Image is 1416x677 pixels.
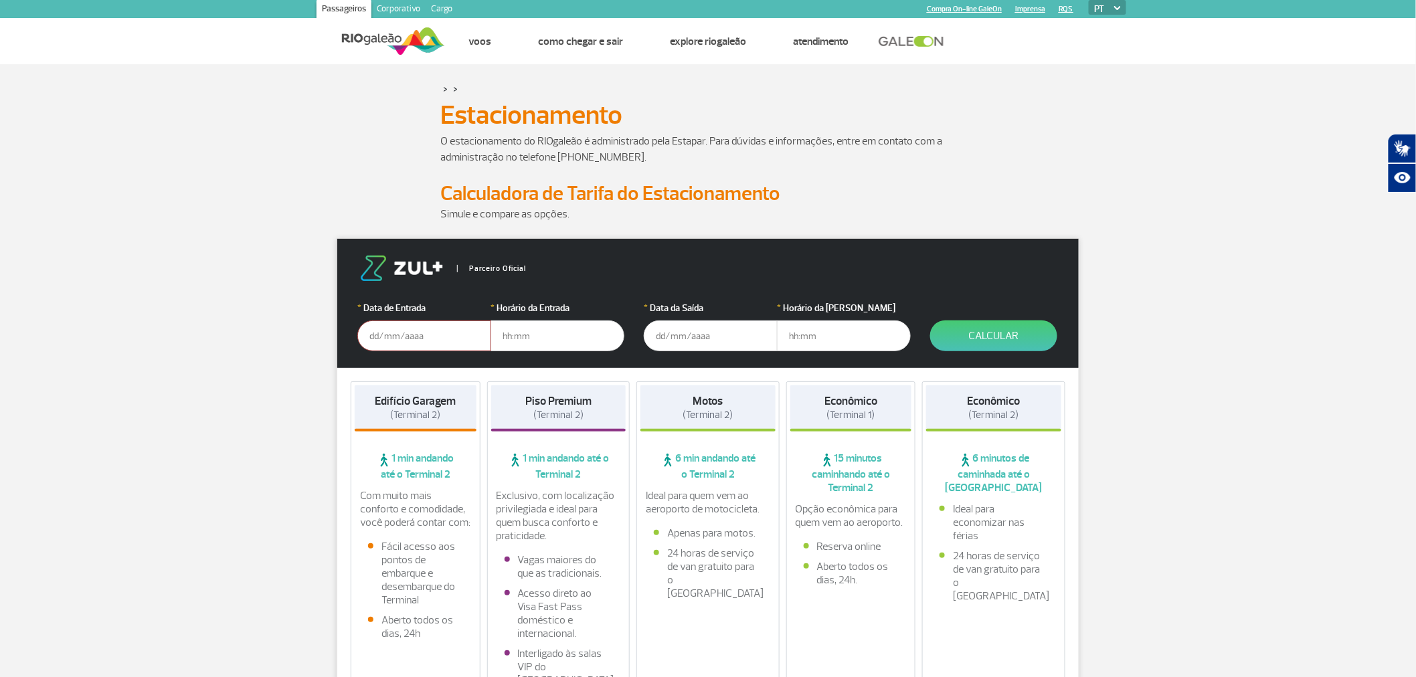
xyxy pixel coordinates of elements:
span: 1 min andando até o Terminal 2 [355,452,476,481]
span: Parceiro Oficial [457,265,526,272]
button: Calcular [930,320,1057,351]
span: (Terminal 2) [683,409,733,421]
li: 24 horas de serviço de van gratuito para o [GEOGRAPHIC_DATA] [940,549,1048,603]
strong: Motos [693,394,723,408]
input: dd/mm/aaaa [357,320,491,351]
li: Reserva online [804,540,899,553]
button: Abrir recursos assistivos. [1388,163,1416,193]
li: Aberto todos os dias, 24h. [804,560,899,587]
input: dd/mm/aaaa [644,320,778,351]
h2: Calculadora de Tarifa do Estacionamento [440,181,976,206]
input: hh:mm [491,320,624,351]
span: (Terminal 2) [969,409,1019,421]
strong: Piso Premium [525,394,592,408]
p: Exclusivo, com localização privilegiada e ideal para quem busca conforto e praticidade. [497,489,621,543]
button: Abrir tradutor de língua de sinais. [1388,134,1416,163]
span: 6 minutos de caminhada até o [GEOGRAPHIC_DATA] [926,452,1061,494]
a: Imprensa [1015,5,1045,13]
label: Horário da Entrada [491,301,624,315]
a: > [453,81,458,96]
span: 15 minutos caminhando até o Terminal 2 [790,452,912,494]
a: Atendimento [793,35,849,48]
a: Como chegar e sair [538,35,623,48]
a: > [443,81,448,96]
span: (Terminal 2) [533,409,584,421]
p: Simule e compare as opções. [440,206,976,222]
span: (Terminal 1) [827,409,875,421]
span: 6 min andando até o Terminal 2 [640,452,776,481]
h1: Estacionamento [440,104,976,126]
img: logo-zul.png [357,256,446,281]
a: RQS [1059,5,1073,13]
p: Com muito mais conforto e comodidade, você poderá contar com: [360,489,471,529]
span: 1 min andando até o Terminal 2 [491,452,626,481]
label: Data de Entrada [357,301,491,315]
a: Explore RIOgaleão [670,35,746,48]
strong: Econômico [968,394,1021,408]
li: Fácil acesso aos pontos de embarque e desembarque do Terminal [368,540,463,607]
input: hh:mm [777,320,911,351]
strong: Econômico [824,394,877,408]
div: Plugin de acessibilidade da Hand Talk. [1388,134,1416,193]
p: Ideal para quem vem ao aeroporto de motocicleta. [646,489,770,516]
li: Vagas maiores do que as tradicionais. [505,553,613,580]
span: (Terminal 2) [390,409,440,421]
a: Compra On-line GaleOn [927,5,1002,13]
li: Apenas para motos. [654,526,762,540]
label: Horário da [PERSON_NAME] [777,301,911,315]
strong: Edifício Garagem [375,394,456,408]
p: Opção econômica para quem vem ao aeroporto. [796,502,907,529]
li: Ideal para economizar nas férias [940,502,1048,543]
p: O estacionamento do RIOgaleão é administrado pela Estapar. Para dúvidas e informações, entre em c... [440,133,976,165]
li: Acesso direto ao Visa Fast Pass doméstico e internacional. [505,587,613,640]
a: Voos [468,35,491,48]
label: Data da Saída [644,301,778,315]
li: Aberto todos os dias, 24h [368,613,463,640]
li: 24 horas de serviço de van gratuito para o [GEOGRAPHIC_DATA] [654,547,762,600]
